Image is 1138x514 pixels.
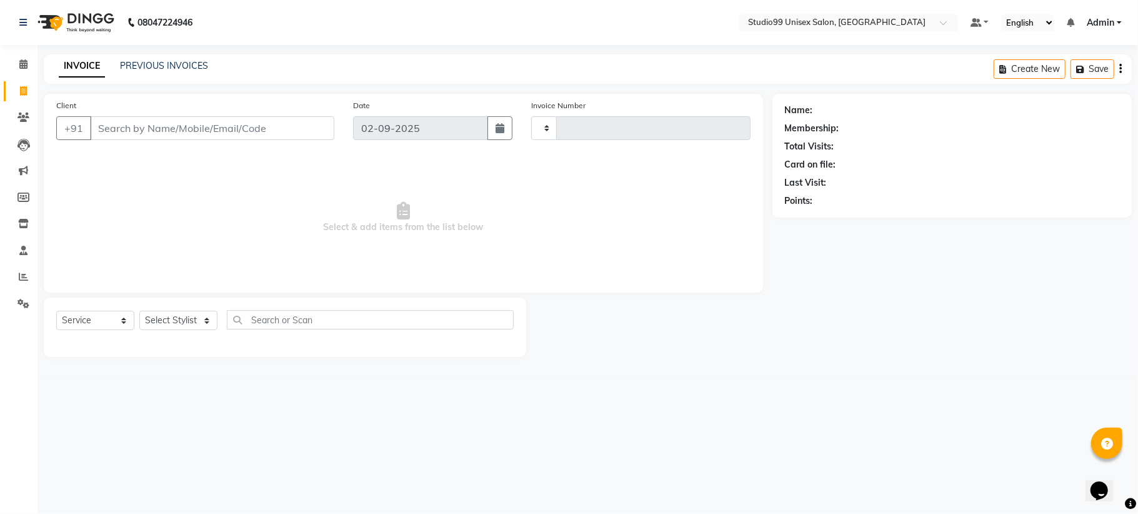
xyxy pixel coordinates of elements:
[120,60,208,71] a: PREVIOUS INVOICES
[785,194,813,208] div: Points:
[994,59,1066,79] button: Create New
[90,116,334,140] input: Search by Name/Mobile/Email/Code
[137,5,192,40] b: 08047224946
[785,104,813,117] div: Name:
[1087,16,1114,29] span: Admin
[56,100,76,111] label: Client
[353,100,370,111] label: Date
[32,5,117,40] img: logo
[56,116,91,140] button: +91
[785,140,834,153] div: Total Visits:
[1071,59,1114,79] button: Save
[785,176,827,189] div: Last Visit:
[785,158,836,171] div: Card on file:
[59,55,105,78] a: INVOICE
[531,100,586,111] label: Invoice Number
[227,310,514,330] input: Search or Scan
[785,122,839,135] div: Membership:
[1086,464,1126,501] iframe: chat widget
[56,155,751,280] span: Select & add items from the list below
